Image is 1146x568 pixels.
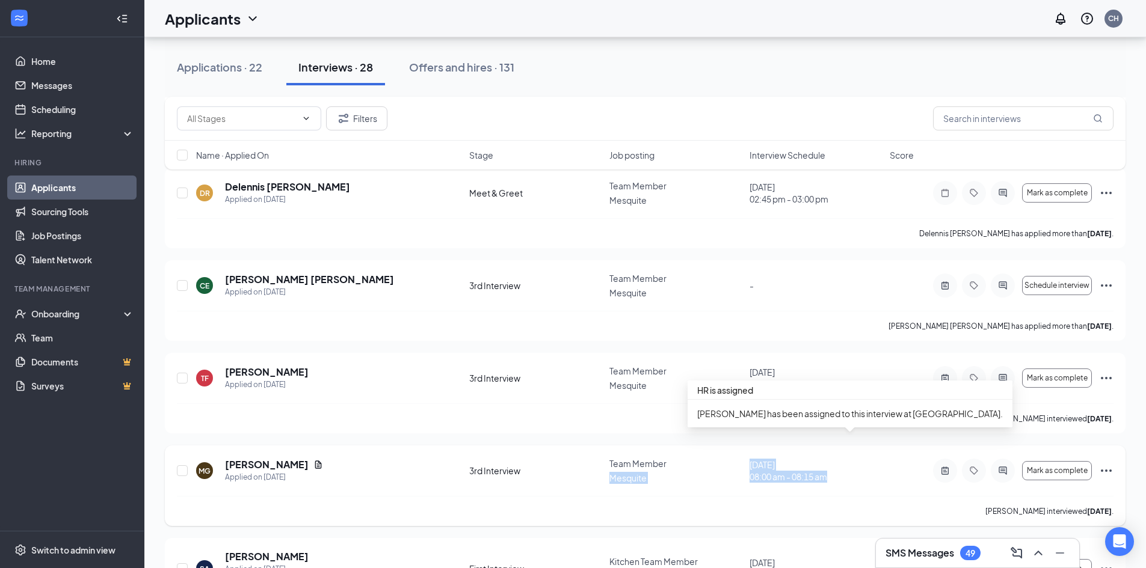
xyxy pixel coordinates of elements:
div: 3rd Interview [469,372,602,384]
h5: Delennis [PERSON_NAME] [225,180,350,194]
svg: Filter [336,111,351,126]
svg: ChevronDown [301,114,311,123]
svg: Notifications [1053,11,1068,26]
div: Team Management [14,284,132,294]
svg: Tag [967,466,981,475]
a: DocumentsCrown [31,350,134,374]
svg: ComposeMessage [1009,546,1024,560]
svg: ActiveNote [938,466,952,475]
div: Offers and hires · 131 [409,60,514,75]
span: Schedule interview [1024,281,1089,290]
div: DR [200,188,210,198]
a: Job Postings [31,224,134,248]
div: Switch to admin view [31,544,116,556]
svg: ChevronDown [245,11,260,26]
a: Talent Network [31,248,134,272]
svg: Document [313,460,323,469]
h5: [PERSON_NAME] [225,365,309,379]
svg: Settings [14,544,26,556]
svg: WorkstreamLogo [13,12,25,24]
a: Messages [31,73,134,97]
h5: [PERSON_NAME] [PERSON_NAME] [225,273,394,286]
b: [DATE] [1087,229,1112,238]
button: ComposeMessage [1007,543,1026,563]
span: Stage [469,149,493,161]
span: Score [890,149,914,161]
svg: Tag [967,373,981,383]
svg: Ellipses [1099,186,1114,200]
button: ChevronUp [1029,543,1048,563]
div: Reporting [31,127,135,139]
button: Mark as complete [1022,461,1092,480]
svg: ActiveChat [996,188,1010,198]
div: 49 [966,548,975,558]
svg: ActiveChat [996,466,1010,475]
a: Team [31,326,134,350]
p: Delennis [PERSON_NAME] has applied more than . [919,228,1114,239]
span: 08:30 am - 08:45 am [750,378,883,390]
div: 3rd Interview [469,465,602,477]
div: Meet & Greet [469,187,602,199]
a: Scheduling [31,97,134,121]
div: [DATE] [750,181,883,205]
div: [DATE] [750,459,883,483]
h3: SMS Messages [886,546,954,560]
a: Applicants [31,176,134,200]
h1: Applicants [165,8,241,29]
b: [DATE] [1087,322,1112,331]
button: Filter Filters [326,106,387,130]
span: Team Member [609,273,667,284]
div: [DATE] [750,366,883,390]
p: Mesquite [609,472,742,484]
p: Mesquite [609,379,742,391]
div: 3rd Interview [469,279,602,292]
div: MG [199,466,211,476]
h5: [PERSON_NAME] [225,550,309,563]
span: Interview Schedule [750,149,825,161]
span: [PERSON_NAME] has been assigned to this interview at [GEOGRAPHIC_DATA]. [697,408,1003,419]
span: Name · Applied On [196,149,269,161]
span: - [750,280,754,291]
svg: Tag [967,188,981,198]
span: 08:00 am - 08:15 am [750,471,883,483]
svg: ActiveChat [996,373,1010,383]
a: Home [31,49,134,73]
svg: Ellipses [1099,371,1114,385]
span: Mark as complete [1027,466,1088,475]
span: Mark as complete [1027,374,1088,382]
svg: ActiveNote [938,281,952,290]
svg: Analysis [14,127,26,139]
svg: Collapse [116,13,128,25]
button: Minimize [1050,543,1070,563]
div: Applied on [DATE] [225,194,350,206]
svg: UserCheck [14,308,26,320]
svg: Ellipses [1099,463,1114,478]
button: Mark as complete [1022,368,1092,388]
div: Open Intercom Messenger [1105,527,1134,556]
span: Kitchen Team Member [609,556,698,567]
div: Applications · 22 [177,60,262,75]
div: Hiring [14,157,132,168]
a: SurveysCrown [31,374,134,398]
div: Applied on [DATE] [225,379,309,391]
svg: Minimize [1053,546,1067,560]
svg: Note [938,188,952,198]
div: Onboarding [31,308,124,320]
div: Applied on [DATE] [225,286,394,298]
a: Sourcing Tools [31,200,134,224]
button: Schedule interview [1022,276,1092,295]
svg: MagnifyingGlass [1093,114,1103,123]
span: 02:45 pm - 03:00 pm [750,193,883,205]
input: Search in interviews [933,106,1114,130]
b: [DATE] [1087,414,1112,423]
span: Team Member [609,458,667,469]
span: Job posting [609,149,655,161]
div: Interviews · 28 [298,60,373,75]
svg: QuestionInfo [1080,11,1094,26]
svg: ActiveChat [996,281,1010,290]
p: [PERSON_NAME] [PERSON_NAME] has applied more than . [889,321,1114,331]
input: All Stages [187,112,297,125]
svg: Ellipses [1099,278,1114,293]
b: [DATE] [1087,507,1112,516]
span: Team Member [609,180,667,191]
